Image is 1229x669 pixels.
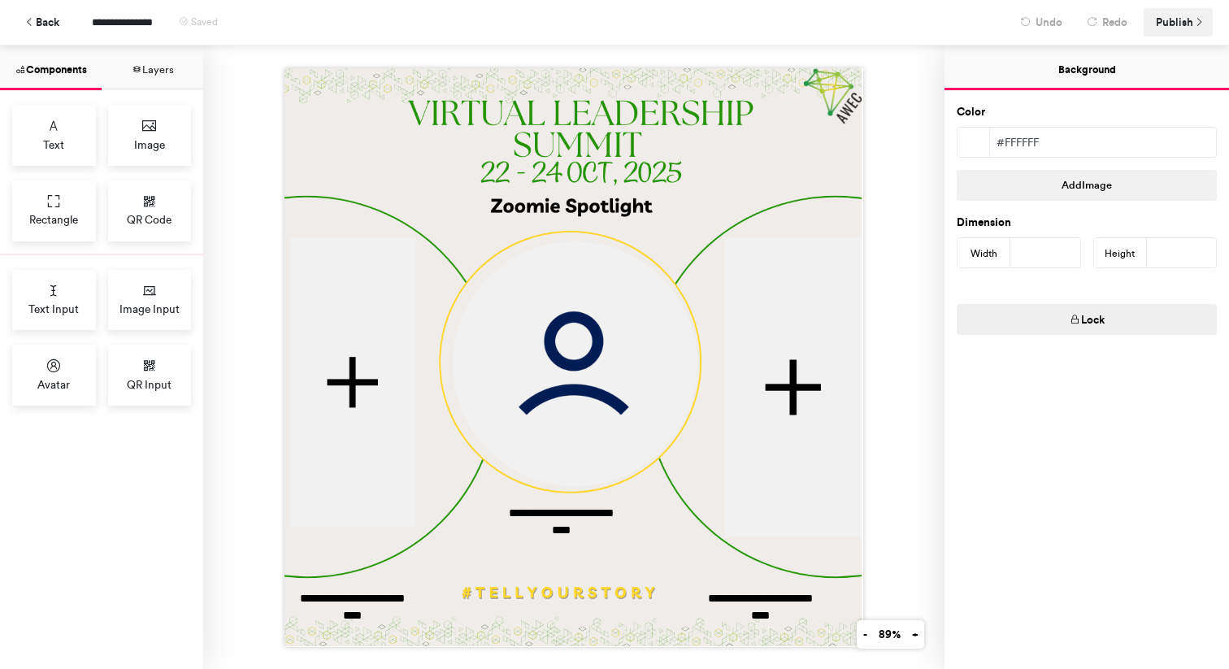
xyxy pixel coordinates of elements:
[1144,8,1213,37] button: Publish
[28,301,79,317] span: Text Input
[957,215,1011,231] label: Dimension
[102,46,203,90] button: Layers
[119,301,180,317] span: Image Input
[857,620,873,649] button: -
[905,620,924,649] button: +
[1148,588,1209,649] iframe: Drift Widget Chat Controller
[957,170,1217,201] button: AddImage
[191,16,218,28] span: Saved
[945,46,1229,90] button: Background
[958,238,1010,269] div: Width
[872,620,906,649] button: 89%
[29,211,78,228] span: Rectangle
[957,304,1217,335] button: Lock
[43,137,64,153] span: Text
[16,8,67,37] button: Back
[1094,238,1147,269] div: Height
[37,376,70,393] span: Avatar
[127,376,172,393] span: QR Input
[990,128,1216,157] div: #ffffff
[127,211,172,228] span: QR Code
[134,137,165,153] span: Image
[1156,8,1193,37] span: Publish
[957,104,985,120] label: Color
[452,241,697,486] img: Avatar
